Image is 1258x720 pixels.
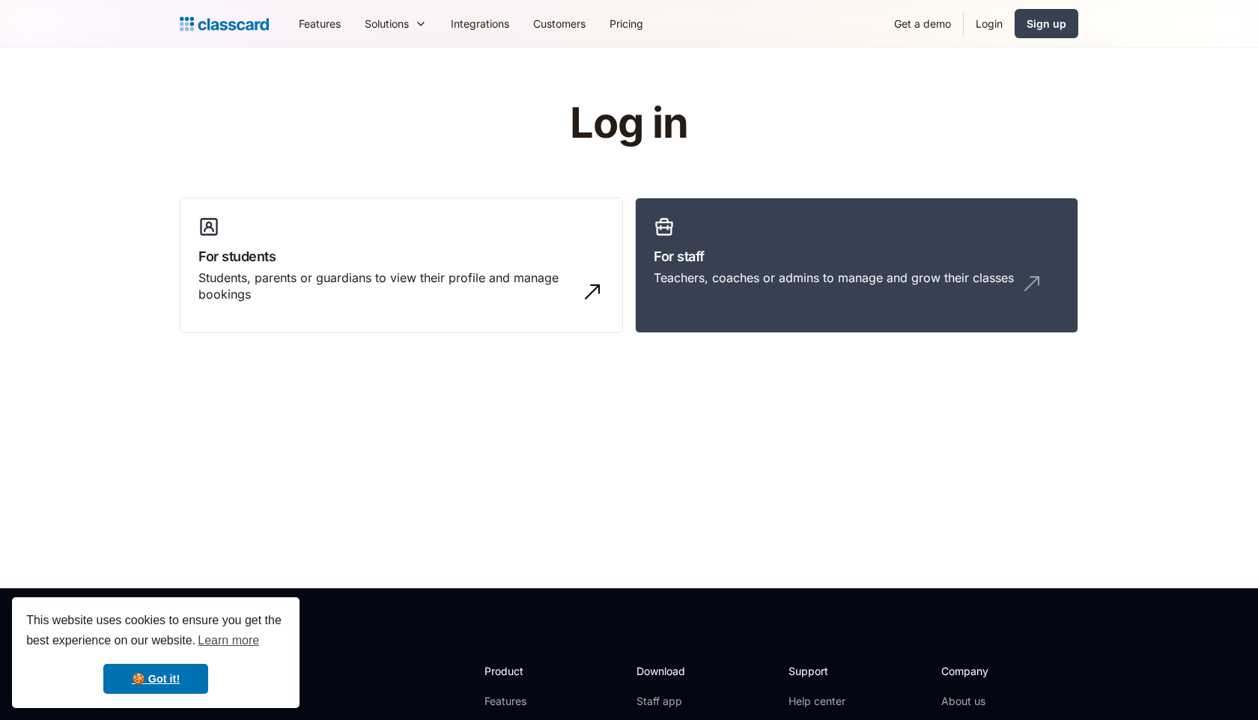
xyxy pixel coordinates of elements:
[788,663,849,679] h2: Support
[598,7,655,40] a: Pricing
[392,100,867,147] h1: Log in
[964,7,1015,40] a: Login
[636,694,698,709] a: Staff app
[195,629,261,652] a: learn more about cookies
[26,611,285,652] span: This website uses cookies to ensure you get the best experience on our website.
[788,694,849,709] a: Help center
[365,16,409,31] div: Solutions
[882,7,963,40] a: Get a demo
[198,246,604,266] h3: For students
[1015,9,1078,38] a: Sign up
[521,7,598,40] a: Customers
[654,246,1060,266] h3: For staff
[12,597,300,708] div: cookieconsent
[484,694,565,709] a: Features
[941,663,1041,679] h2: Company
[941,694,1041,709] a: About us
[654,269,1014,286] div: Teachers, coaches or admins to manage and grow their classes
[287,7,353,40] a: Features
[636,663,698,679] h2: Download
[180,13,269,34] a: Logo
[1027,16,1066,31] div: Sign up
[198,269,574,303] div: Students, parents or guardians to view their profile and manage bookings
[439,7,521,40] a: Integrations
[103,664,208,694] a: dismiss cookie message
[353,7,439,40] div: Solutions
[180,198,623,334] a: For studentsStudents, parents or guardians to view their profile and manage bookings
[635,198,1078,334] a: For staffTeachers, coaches or admins to manage and grow their classes
[484,663,565,679] h2: Product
